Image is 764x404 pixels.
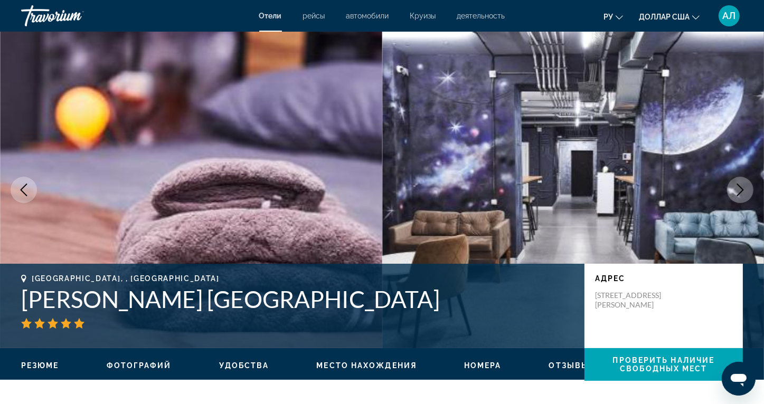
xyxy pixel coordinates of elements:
a: автомобили [346,12,389,20]
iframe: Кнопка запуска окна обмена сообщениями [722,362,756,396]
button: Резюме [21,361,59,370]
span: Проверить наличие свободных мест [613,356,715,373]
a: Травориум [21,2,127,30]
p: адрес [595,274,732,283]
button: Место нахождения [316,361,417,370]
a: рейсы [303,12,325,20]
span: [GEOGRAPHIC_DATA], , [GEOGRAPHIC_DATA] [32,274,220,283]
font: АЛ [723,10,736,21]
button: Меню пользователя [715,5,743,27]
a: Отели [259,12,282,20]
font: ру [603,13,613,21]
button: Номера [464,361,502,370]
h1: [PERSON_NAME] [GEOGRAPHIC_DATA] [21,285,574,313]
a: Круизы [410,12,436,20]
button: Удобства [219,361,269,370]
p: [STREET_ADDRESS][PERSON_NAME] [595,291,680,310]
button: Next image [727,177,753,203]
button: Previous image [11,177,37,203]
font: доллар США [639,13,690,21]
button: Изменить валюту [639,9,700,24]
button: Проверить наличие свободных мест [584,348,743,381]
button: Отзывы [549,361,590,370]
a: деятельность [457,12,505,20]
button: Изменить язык [603,9,623,24]
button: Фотографий [107,361,172,370]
